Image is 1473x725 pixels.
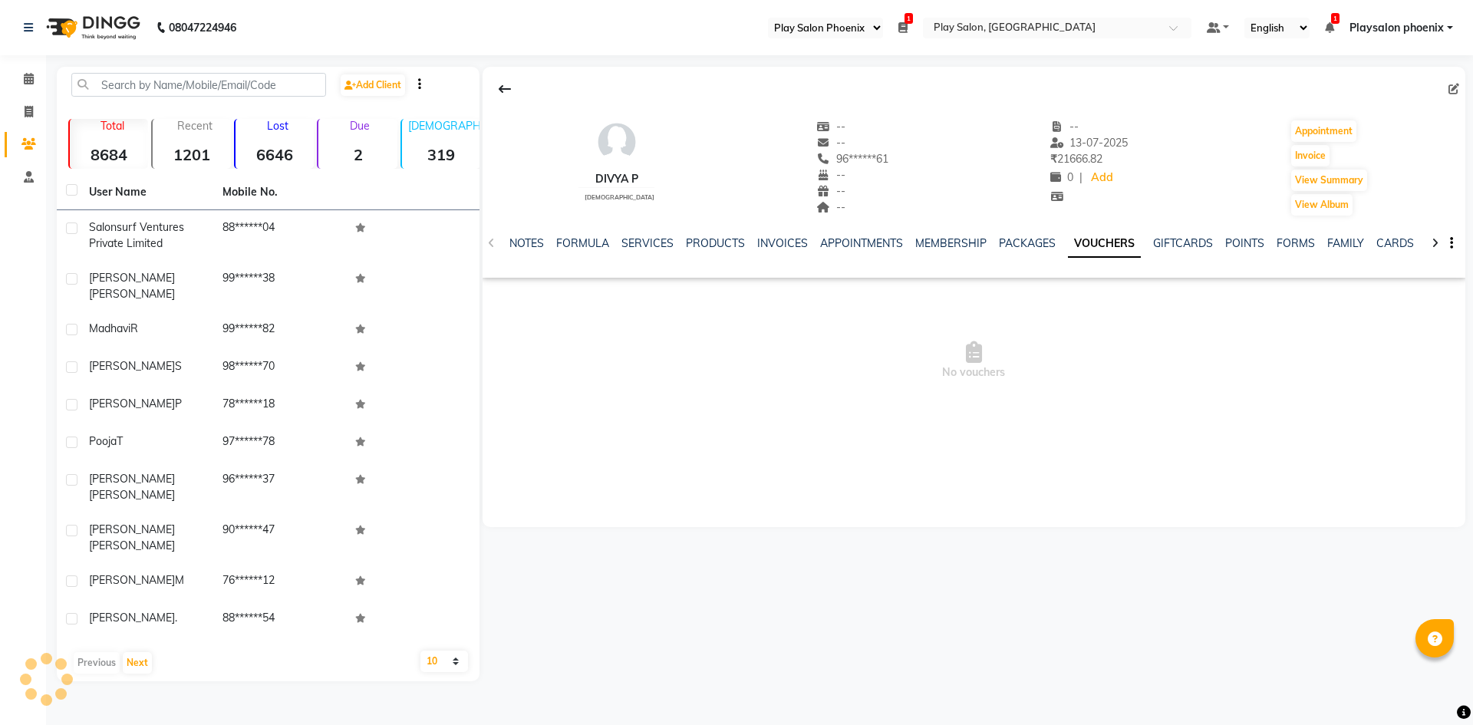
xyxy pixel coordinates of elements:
span: 0 [1050,170,1073,184]
p: Recent [159,119,231,133]
a: POINTS [1225,236,1264,250]
span: 1 [905,13,913,24]
a: NOTES [509,236,544,250]
span: Salonsurf Ventures Private Limited [89,220,184,250]
span: . [175,611,177,624]
p: Due [321,119,397,133]
p: Total [76,119,148,133]
span: -- [1050,120,1079,133]
img: logo [39,6,144,49]
strong: 6646 [236,145,314,164]
button: View Album [1291,194,1353,216]
button: Appointment [1291,120,1356,142]
a: INVOICES [757,236,808,250]
a: CARDS [1376,236,1414,250]
span: [PERSON_NAME] [89,359,175,373]
span: Pooja [89,434,117,448]
a: Add [1089,167,1115,189]
span: [PERSON_NAME] [89,573,175,587]
span: [PERSON_NAME] [89,539,175,552]
a: FORMS [1277,236,1315,250]
span: [PERSON_NAME] [89,287,175,301]
img: avatar [594,119,640,165]
span: 13-07-2025 [1050,136,1129,150]
p: Lost [242,119,314,133]
div: Divya P [578,171,654,187]
a: 1 [898,21,908,35]
span: Playsalon phoenix [1349,20,1444,36]
span: -- [816,120,845,133]
span: -- [816,184,845,198]
span: S [175,359,182,373]
th: User Name [80,175,213,210]
a: PRODUCTS [686,236,745,250]
span: | [1079,170,1083,186]
a: APPOINTMENTS [820,236,903,250]
a: Add Client [341,74,405,96]
b: 08047224946 [169,6,236,49]
th: Mobile No. [213,175,347,210]
a: FORMULA [556,236,609,250]
strong: 319 [402,145,480,164]
span: [PERSON_NAME] [89,488,175,502]
span: P [175,397,182,410]
p: [DEMOGRAPHIC_DATA] [408,119,480,133]
strong: 1201 [153,145,231,164]
span: [PERSON_NAME] [89,522,175,536]
a: PACKAGES [999,236,1056,250]
a: FAMILY [1327,236,1364,250]
strong: 8684 [70,145,148,164]
span: -- [816,200,845,214]
span: T [117,434,123,448]
span: [PERSON_NAME] [89,472,175,486]
span: -- [816,136,845,150]
strong: 2 [318,145,397,164]
span: M [175,573,184,587]
span: [PERSON_NAME] [89,271,175,285]
span: 1 [1331,13,1340,24]
a: VOUCHERS [1068,230,1141,258]
span: R [130,321,138,335]
a: GIFTCARDS [1153,236,1213,250]
div: Back to Client [489,74,521,104]
input: Search by Name/Mobile/Email/Code [71,73,326,97]
span: [PERSON_NAME] [89,397,175,410]
a: 1 [1325,21,1334,35]
span: No vouchers [483,284,1465,437]
span: [PERSON_NAME] [89,611,175,624]
span: [DEMOGRAPHIC_DATA] [585,193,654,201]
button: Invoice [1291,145,1330,166]
span: ₹ [1050,152,1057,166]
button: Next [123,652,152,674]
a: MEMBERSHIP [915,236,987,250]
span: Madhavi [89,321,130,335]
a: SERVICES [621,236,674,250]
span: 21666.82 [1050,152,1102,166]
button: View Summary [1291,170,1367,191]
span: -- [816,168,845,182]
